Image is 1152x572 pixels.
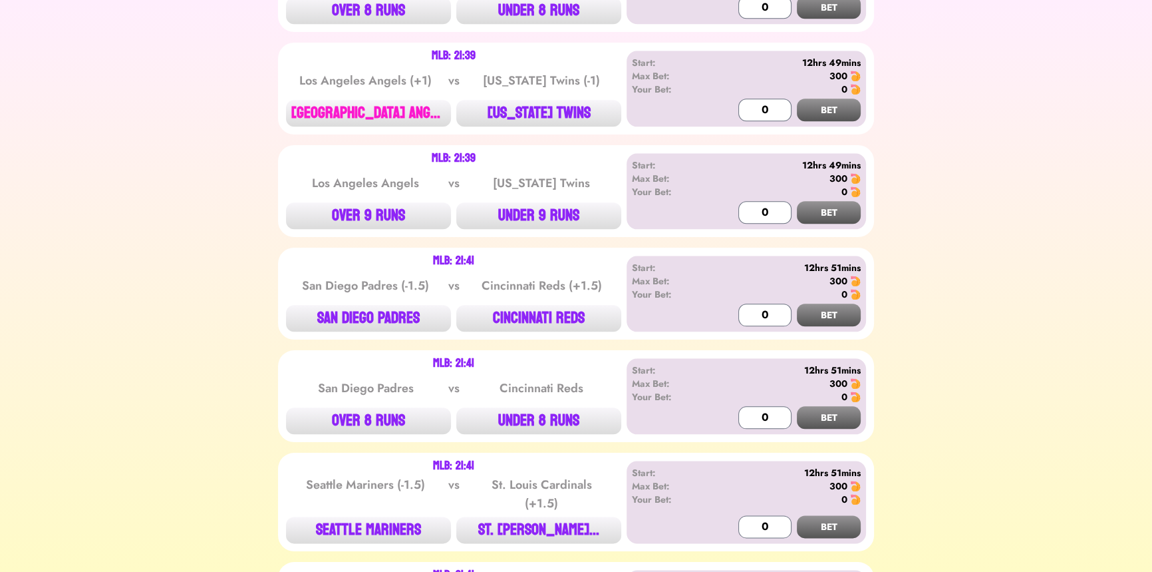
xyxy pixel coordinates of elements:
button: BET [797,406,861,429]
img: 🍤 [850,186,861,197]
img: 🍤 [850,173,861,184]
div: vs [446,379,462,398]
div: Max Bet: [632,377,708,390]
div: vs [446,71,462,90]
div: Max Bet: [632,479,708,493]
button: CINCINNATI REDS [456,305,621,332]
div: 300 [829,377,847,390]
div: Max Bet: [632,274,708,288]
div: 300 [829,172,847,185]
div: [US_STATE] Twins (-1) [474,71,609,90]
div: Your Bet: [632,83,708,96]
button: OVER 9 RUNS [286,202,451,229]
div: vs [446,174,462,192]
div: Max Bet: [632,69,708,83]
div: MLB: 21:41 [433,461,474,471]
div: Seattle Mariners (-1.5) [299,475,433,513]
button: ST. [PERSON_NAME]... [456,517,621,543]
div: Cincinnati Reds [474,379,609,398]
div: MLB: 21:41 [433,256,474,266]
img: 🍤 [850,289,861,300]
img: 🍤 [850,481,861,491]
button: BET [797,304,861,326]
img: 🍤 [850,84,861,95]
div: Start: [632,261,708,274]
div: MLB: 21:41 [433,358,474,369]
div: 12hrs 49mins [708,56,861,69]
div: Start: [632,364,708,377]
div: Your Bet: [632,185,708,198]
button: [GEOGRAPHIC_DATA] ANGE... [286,100,451,127]
div: Cincinnati Reds (+1.5) [474,276,609,295]
button: UNDER 8 RUNS [456,408,621,434]
button: UNDER 9 RUNS [456,202,621,229]
button: BET [797,515,861,538]
div: 300 [829,479,847,493]
div: Your Bet: [632,493,708,506]
div: vs [446,276,462,295]
img: 🍤 [850,392,861,402]
img: 🍤 [850,378,861,389]
div: Max Bet: [632,172,708,185]
div: Your Bet: [632,390,708,404]
div: Start: [632,56,708,69]
div: 0 [841,493,847,506]
button: OVER 8 RUNS [286,408,451,434]
img: 🍤 [850,494,861,505]
div: MLB: 21:39 [432,51,476,61]
div: vs [446,475,462,513]
button: [US_STATE] TWINS [456,100,621,127]
div: 0 [841,390,847,404]
img: 🍤 [850,71,861,81]
button: BET [797,99,861,121]
div: 300 [829,69,847,83]
div: St. Louis Cardinals (+1.5) [474,475,609,513]
div: 12hrs 51mins [708,466,861,479]
div: Your Bet: [632,288,708,301]
div: 12hrs 51mins [708,364,861,377]
button: BET [797,201,861,224]
div: San Diego Padres (-1.5) [299,276,433,295]
div: 12hrs 51mins [708,261,861,274]
div: 300 [829,274,847,288]
div: MLB: 21:39 [432,153,476,164]
button: SEATTLE MARINERS [286,517,451,543]
div: 12hrs 49mins [708,158,861,172]
div: 0 [841,288,847,301]
div: Los Angeles Angels [299,174,433,192]
div: Los Angeles Angels (+1) [299,71,433,90]
div: Start: [632,158,708,172]
div: 0 [841,83,847,96]
div: [US_STATE] Twins [474,174,609,192]
div: San Diego Padres [299,379,433,398]
div: Start: [632,466,708,479]
div: 0 [841,185,847,198]
img: 🍤 [850,276,861,286]
button: SAN DIEGO PADRES [286,305,451,332]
